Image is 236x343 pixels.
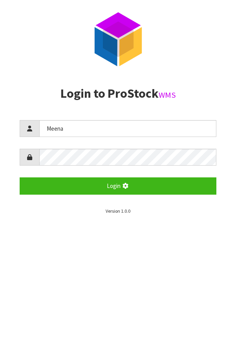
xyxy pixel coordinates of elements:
h2: Login to ProStock [20,87,216,100]
button: Login [20,177,216,194]
small: Version 1.0.0 [106,208,130,214]
input: Username [39,120,216,137]
small: WMS [159,90,176,100]
img: ProStock Cube [89,10,148,69]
